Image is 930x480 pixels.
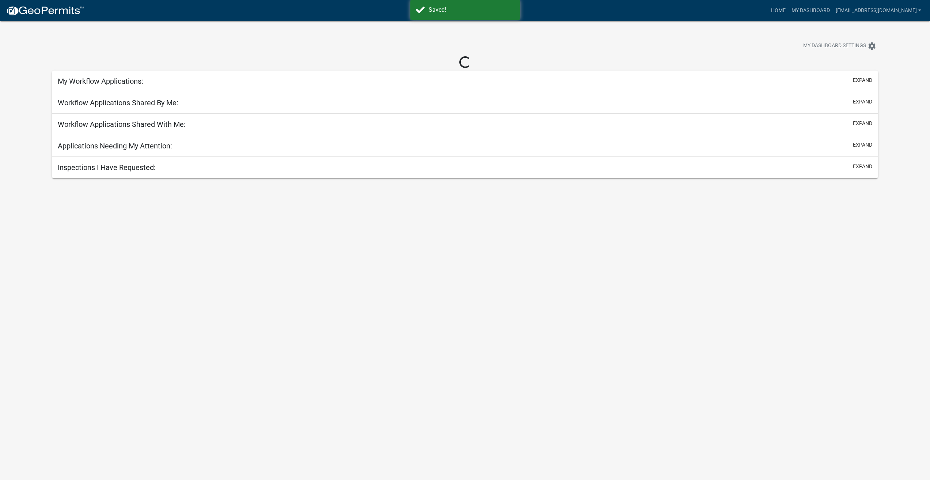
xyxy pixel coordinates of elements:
div: Saved! [429,5,515,14]
button: My Dashboard Settingssettings [797,39,882,53]
button: expand [853,120,872,127]
a: [EMAIL_ADDRESS][DOMAIN_NAME] [833,4,924,18]
h5: Inspections I Have Requested: [58,163,156,172]
i: settings [868,42,876,50]
button: expand [853,141,872,149]
span: My Dashboard Settings [803,42,866,50]
h5: My Workflow Applications: [58,77,143,86]
h5: Applications Needing My Attention: [58,141,172,150]
a: My Dashboard [789,4,833,18]
h5: Workflow Applications Shared By Me: [58,98,178,107]
button: expand [853,163,872,170]
button: expand [853,76,872,84]
h5: Workflow Applications Shared With Me: [58,120,186,129]
button: expand [853,98,872,106]
a: Home [768,4,789,18]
